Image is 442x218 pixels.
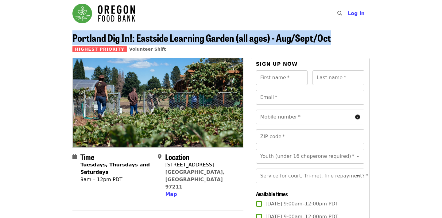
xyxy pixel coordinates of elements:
span: Sign up now [256,61,298,67]
span: Map [165,191,177,197]
i: calendar icon [72,154,77,160]
button: Open [354,172,362,180]
input: Email [256,90,364,105]
i: circle-info icon [355,114,360,120]
img: Portland Dig In!: Eastside Learning Garden (all ages) - Aug/Sept/Oct organized by Oregon Food Bank [73,58,243,147]
input: ZIP code [256,129,364,144]
div: 9am – 12pm PDT [80,176,153,183]
input: First name [256,70,308,85]
img: Oregon Food Bank - Home [72,4,135,23]
a: [GEOGRAPHIC_DATA], [GEOGRAPHIC_DATA] 97211 [165,169,225,190]
input: Search [346,6,351,21]
button: Open [354,152,362,161]
span: Highest Priority [72,46,127,52]
div: [STREET_ADDRESS] [165,161,238,169]
span: Log in [348,10,365,16]
span: Portland Dig In!: Eastside Learning Garden (all ages) - Aug/Sept/Oct [72,30,331,45]
span: Time [80,151,94,162]
button: Log in [343,7,370,20]
i: search icon [337,10,342,16]
strong: Tuesdays, Thursdays and Saturdays [80,162,150,175]
button: Map [165,191,177,198]
span: [DATE] 9:00am–12:00pm PDT [266,200,338,208]
i: map-marker-alt icon [158,154,161,160]
span: Available times [256,190,288,198]
a: Volunteer Shift [129,47,166,52]
span: Location [165,151,189,162]
input: Mobile number [256,110,353,124]
input: Last name [312,70,364,85]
